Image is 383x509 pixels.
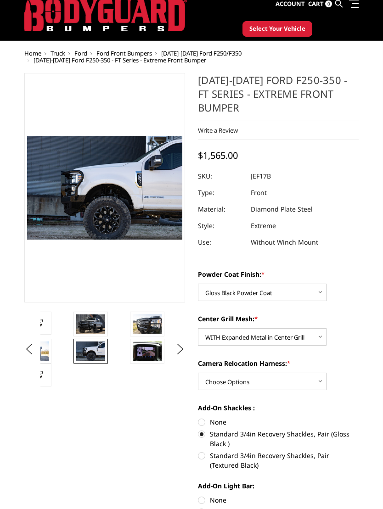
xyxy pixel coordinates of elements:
a: Truck [51,50,65,58]
img: 2017-2022 Ford F250-350 - FT Series - Extreme Front Bumper [76,342,105,361]
dt: SKU: [198,168,244,185]
dt: Material: [198,201,244,218]
button: Previous [22,343,36,357]
dt: Style: [198,218,244,235]
dt: Type: [198,185,244,201]
dd: JEF17B [251,168,271,185]
dd: Without Winch Mount [251,235,318,251]
span: $1,565.00 [198,150,238,162]
img: Clear View Camera: Relocate your front camera and keep the functionality completely. [133,342,162,361]
a: Ford [74,50,87,58]
h1: [DATE]-[DATE] Ford F250-350 - FT Series - Extreme Front Bumper [198,73,359,122]
dt: Use: [198,235,244,251]
span: [DATE]-[DATE] Ford F250-350 - FT Series - Extreme Front Bumper [34,56,206,65]
label: Powder Coat Finish: [198,270,359,280]
button: Next [174,343,187,357]
label: Standard 3/4in Recovery Shackles, Pair (Textured Black) [198,451,359,470]
img: 2017-2022 Ford F250-350 - FT Series - Extreme Front Bumper [76,315,105,334]
label: Add-On Shackles : [198,403,359,413]
dd: Extreme [251,218,276,235]
dd: Diamond Plate Steel [251,201,313,218]
label: Standard 3/4in Recovery Shackles, Pair (Gloss Black ) [198,430,359,449]
a: [DATE]-[DATE] Ford F250/F350 [161,50,242,58]
img: 2017-2022 Ford F250-350 - FT Series - Extreme Front Bumper [133,315,162,334]
label: None [198,418,359,427]
a: Ford Front Bumpers [96,50,152,58]
dd: Front [251,185,267,201]
label: Center Grill Mesh: [198,314,359,324]
span: 0 [325,1,332,8]
label: None [198,496,359,505]
span: Select Your Vehicle [249,25,305,34]
label: Camera Relocation Harness: [198,359,359,369]
a: Write a Review [198,127,238,135]
label: Add-On Light Bar: [198,481,359,491]
a: Home [24,50,41,58]
a: 2017-2022 Ford F250-350 - FT Series - Extreme Front Bumper [24,73,185,303]
button: Select Your Vehicle [242,22,312,37]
